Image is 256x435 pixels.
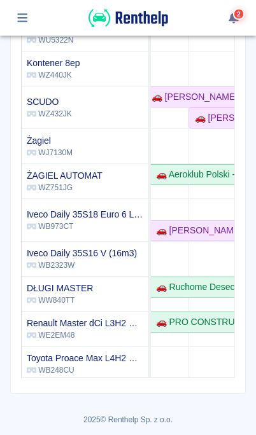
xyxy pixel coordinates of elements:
p: WZ440JK [27,69,80,81]
img: Renthelp logo [89,8,168,29]
h6: Kontener 8ep [27,57,80,69]
p: WJ7130M [27,147,73,158]
a: Renthelp logo [89,20,168,31]
h6: DŁUGI MASTER [27,282,93,294]
p: WB2323W [27,259,137,271]
h6: Żagiel [27,134,73,147]
p: WB248CU [27,364,143,376]
h6: Renault Master dCi L3H2 Business [27,317,143,329]
p: WB973CT [27,221,143,232]
p: WE2EM48 [27,329,143,341]
div: 🚗 [PERSON_NAME] [151,224,242,237]
h6: ŻAGIEL AUTOMAT [27,169,103,182]
div: 🚗 [PERSON_NAME] [146,90,238,104]
p: WZ432JK [27,108,72,120]
h6: SCUDO [27,95,72,108]
h6: Iveco Daily 35S18 Euro 6 L4H3 [27,208,143,221]
span: 2 [236,11,242,18]
h6: Toyota Proace Max L4H2 Hak [27,352,143,364]
p: WW840TT [27,294,93,306]
button: 2 [222,7,246,29]
p: WU5322N [27,34,143,46]
p: WZ751JG [27,182,103,193]
h6: Iveco Daily 35S16 V (16m3) [27,247,137,259]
